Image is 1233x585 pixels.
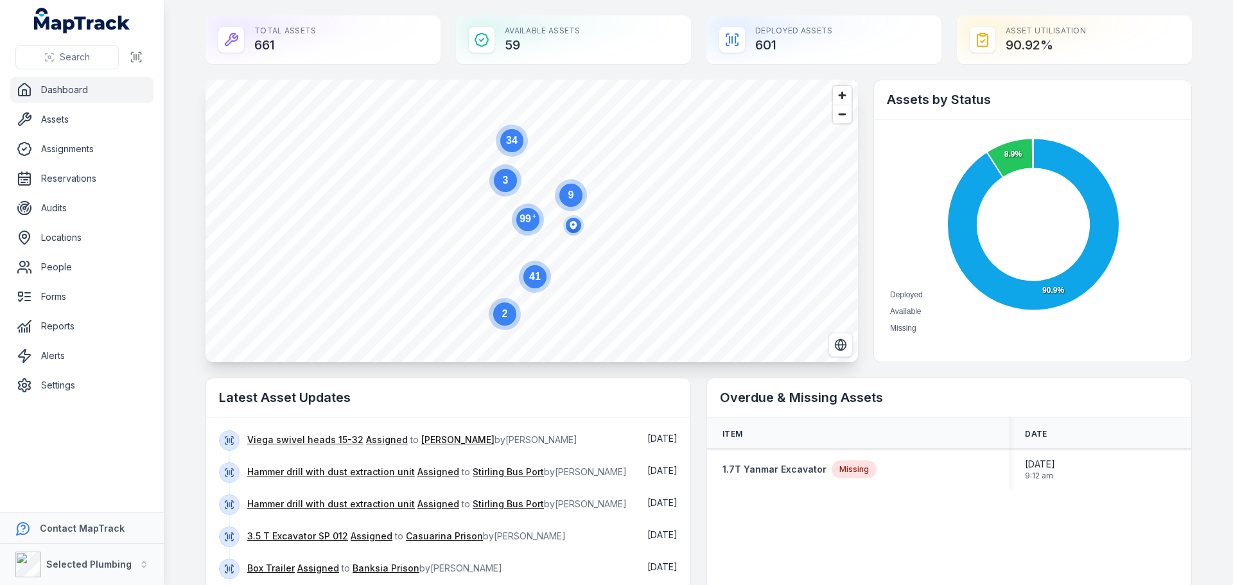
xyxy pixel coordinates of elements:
[647,561,678,572] span: [DATE]
[417,466,459,478] a: Assigned
[828,333,853,357] button: Switch to Satellite View
[1025,471,1055,481] span: 9:12 am
[647,529,678,540] span: [DATE]
[833,105,852,123] button: Zoom out
[647,561,678,572] time: 8/28/2025, 11:01:38 AM
[421,433,494,446] a: [PERSON_NAME]
[1025,429,1047,439] span: Date
[10,195,153,221] a: Audits
[219,389,678,406] h2: Latest Asset Updates
[1025,458,1055,471] span: [DATE]
[205,80,858,362] canvas: Map
[532,213,536,220] tspan: +
[473,466,544,478] a: Stirling Bus Port
[890,324,916,333] span: Missing
[647,497,678,508] time: 8/28/2025, 1:19:55 PM
[10,313,153,339] a: Reports
[247,466,627,477] span: to by [PERSON_NAME]
[10,343,153,369] a: Alerts
[10,372,153,398] a: Settings
[247,434,577,445] span: to by [PERSON_NAME]
[568,189,574,200] text: 9
[647,433,678,444] time: 8/28/2025, 1:36:59 PM
[417,498,459,511] a: Assigned
[406,530,483,543] a: Casuarina Prison
[247,530,566,541] span: to by [PERSON_NAME]
[247,433,363,446] a: Viega swivel heads 15-32
[297,562,339,575] a: Assigned
[46,559,132,570] strong: Selected Plumbing
[506,135,518,146] text: 34
[722,429,742,439] span: Item
[247,563,502,573] span: to by [PERSON_NAME]
[473,498,544,511] a: Stirling Bus Port
[887,91,1178,109] h2: Assets by Status
[647,529,678,540] time: 8/28/2025, 11:01:59 AM
[247,530,348,543] a: 3.5 T Excavator SP 012
[502,308,508,319] text: 2
[40,523,125,534] strong: Contact MapTrack
[529,271,541,282] text: 41
[10,136,153,162] a: Assignments
[503,175,509,186] text: 3
[247,498,415,511] a: Hammer drill with dust extraction unit
[520,213,536,224] text: 99
[720,389,1178,406] h2: Overdue & Missing Assets
[60,51,90,64] span: Search
[722,463,826,476] a: 1.7T Yanmar Excavator
[351,530,392,543] a: Assigned
[353,562,419,575] a: Banksia Prison
[247,498,627,509] span: to by [PERSON_NAME]
[10,254,153,280] a: People
[10,77,153,103] a: Dashboard
[34,8,130,33] a: MapTrack
[10,166,153,191] a: Reservations
[10,284,153,310] a: Forms
[247,466,415,478] a: Hammer drill with dust extraction unit
[890,307,921,316] span: Available
[647,433,678,444] span: [DATE]
[833,86,852,105] button: Zoom in
[890,290,923,299] span: Deployed
[366,433,408,446] a: Assigned
[1025,458,1055,481] time: 8/20/2025, 9:12:07 AM
[647,465,678,476] time: 8/28/2025, 1:20:40 PM
[10,107,153,132] a: Assets
[247,562,295,575] a: Box Trailer
[647,497,678,508] span: [DATE]
[832,460,877,478] div: Missing
[10,225,153,250] a: Locations
[15,45,119,69] button: Search
[647,465,678,476] span: [DATE]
